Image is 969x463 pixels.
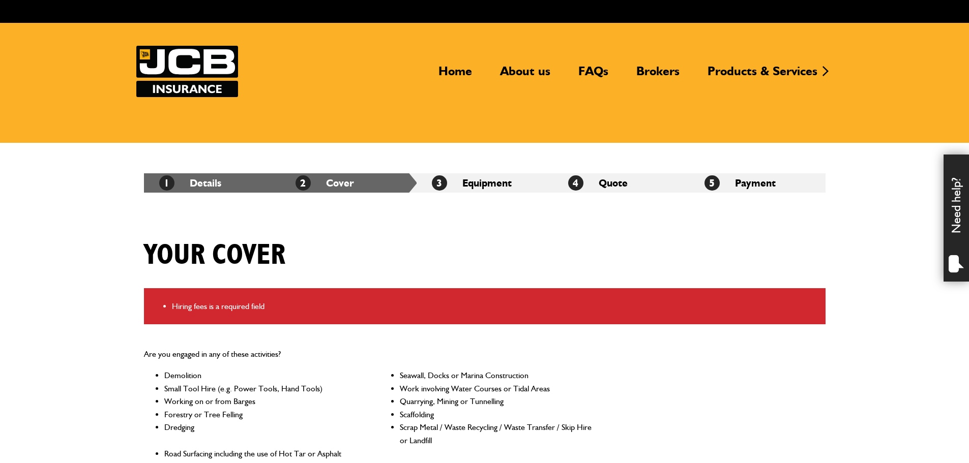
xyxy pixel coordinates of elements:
[700,64,825,87] a: Products & Services
[159,175,174,191] span: 1
[164,447,357,460] li: Road Surfacing including the use of Hot Tar or Asphalt
[159,177,221,189] a: 1Details
[172,300,818,313] li: Hiring fees is a required field
[568,175,583,191] span: 4
[629,64,687,87] a: Brokers
[164,421,357,447] li: Dredging
[400,421,593,447] li: Scrap Metal / Waste Recycling / Waste Transfer / Skip Hire or Landfill
[571,64,616,87] a: FAQs
[280,173,417,193] li: Cover
[296,175,311,191] span: 2
[164,408,357,421] li: Forestry or Tree Felling
[400,382,593,395] li: Work involving Water Courses or Tidal Areas
[944,155,969,282] div: Need help?
[553,173,689,193] li: Quote
[400,408,593,421] li: Scaffolding
[689,173,826,193] li: Payment
[144,238,285,272] h1: Your cover
[164,395,357,408] li: Working on or from Barges
[164,382,357,395] li: Small Tool Hire (e.g. Power Tools, Hand Tools)
[432,175,447,191] span: 3
[400,395,593,408] li: Quarrying, Mining or Tunnelling
[431,64,480,87] a: Home
[400,369,593,382] li: Seawall, Docks or Marina Construction
[164,369,357,382] li: Demolition
[492,64,558,87] a: About us
[136,46,238,97] img: JCB Insurance Services logo
[144,348,593,361] p: Are you engaged in any of these activities?
[417,173,553,193] li: Equipment
[704,175,720,191] span: 5
[136,46,238,97] a: JCB Insurance Services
